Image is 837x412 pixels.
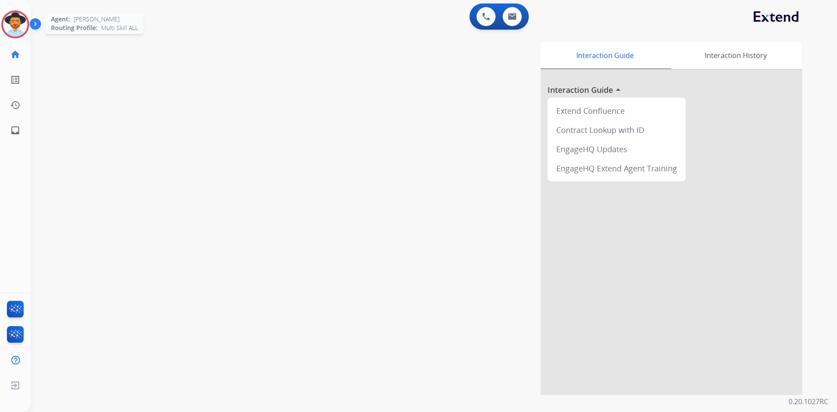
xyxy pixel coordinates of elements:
[541,42,669,69] div: Interaction Guide
[10,125,20,136] mat-icon: inbox
[3,12,27,37] img: avatar
[551,101,682,120] div: Extend Confluence
[10,75,20,85] mat-icon: list_alt
[51,15,70,24] span: Agent:
[101,24,138,32] span: Multi Skill ALL
[551,159,682,178] div: EngageHQ Extend Agent Training
[51,24,98,32] span: Routing Profile:
[551,120,682,140] div: Contract Lookup with ID
[669,42,802,69] div: Interaction History
[10,100,20,110] mat-icon: history
[789,396,828,407] p: 0.20.1027RC
[10,49,20,60] mat-icon: home
[551,140,682,159] div: EngageHQ Updates
[74,15,119,24] span: [PERSON_NAME]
